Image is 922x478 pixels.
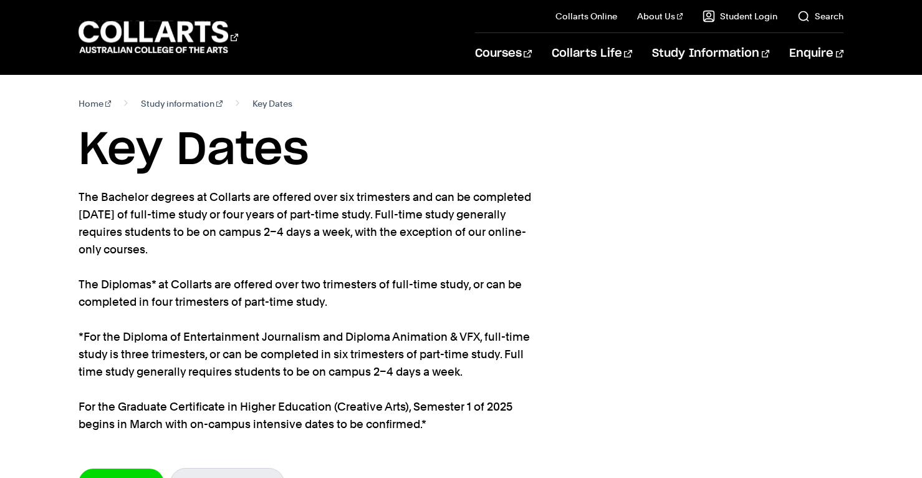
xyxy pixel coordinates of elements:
a: Collarts Life [552,33,632,74]
span: Key Dates [252,95,292,112]
a: Study Information [652,33,769,74]
div: Go to homepage [79,19,238,55]
a: Search [797,10,843,22]
a: About Us [637,10,683,22]
a: Courses [475,33,532,74]
h1: Key Dates [79,122,844,178]
a: Student Login [703,10,777,22]
a: Study information [141,95,223,112]
a: Enquire [789,33,843,74]
a: Home [79,95,112,112]
p: The Bachelor degrees at Collarts are offered over six trimesters and can be completed [DATE] of f... [79,188,534,433]
a: Collarts Online [555,10,617,22]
